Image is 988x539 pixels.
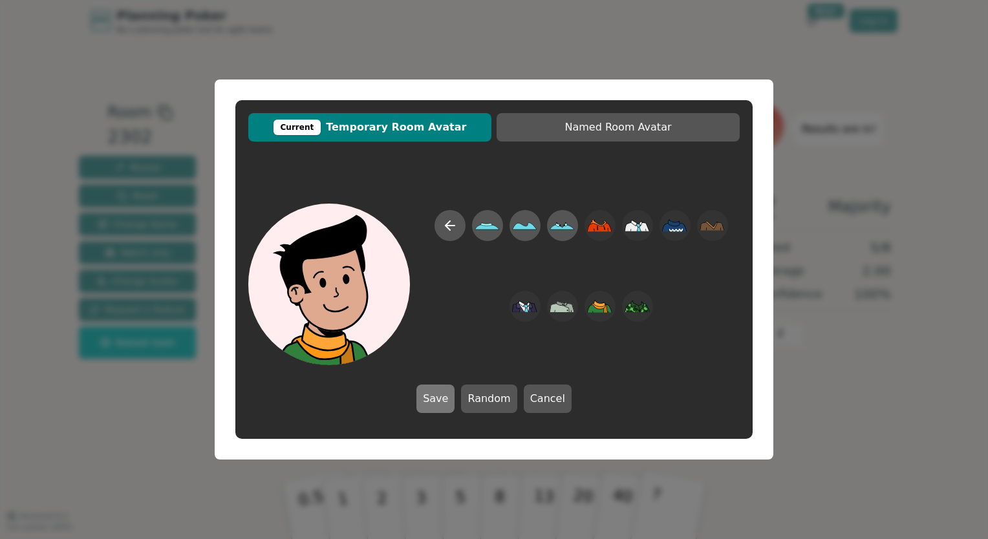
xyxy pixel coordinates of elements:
[255,120,485,135] span: Temporary Room Avatar
[497,113,740,142] button: Named Room Avatar
[274,120,321,135] div: Current
[461,385,517,413] button: Random
[248,113,491,142] button: CurrentTemporary Room Avatar
[416,385,455,413] button: Save
[503,120,733,135] span: Named Room Avatar
[524,385,572,413] button: Cancel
